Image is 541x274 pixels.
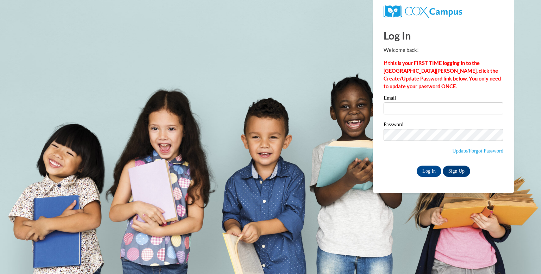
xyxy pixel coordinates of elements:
strong: If this is your FIRST TIME logging in to the [GEOGRAPHIC_DATA][PERSON_NAME], click the Create/Upd... [384,60,501,89]
a: COX Campus [384,8,462,14]
label: Password [384,122,503,129]
h1: Log In [384,28,503,43]
a: Sign Up [443,166,470,177]
label: Email [384,95,503,102]
p: Welcome back! [384,46,503,54]
input: Log In [417,166,441,177]
a: Update/Forgot Password [452,148,503,154]
img: COX Campus [384,5,462,18]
